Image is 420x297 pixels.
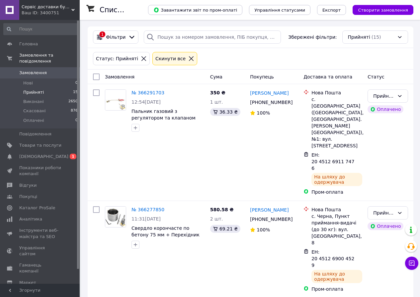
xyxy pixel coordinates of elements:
span: Замовлення [105,74,134,79]
div: с. [GEOGRAPHIC_DATA] ([GEOGRAPHIC_DATA], [GEOGRAPHIC_DATA]. [PERSON_NAME][GEOGRAPHIC_DATA]), №1: ... [311,96,362,149]
div: Оплачено [368,105,403,113]
div: На шляху до одержувача [311,270,362,283]
span: Аналітика [19,216,42,222]
span: 1 [70,154,76,159]
div: [PHONE_NUMBER] [249,215,293,224]
span: 2650 [68,99,78,105]
button: Управління статусами [249,5,310,15]
span: 350 ₴ [210,90,225,95]
span: Покупець [250,74,274,79]
span: 0 [75,118,78,124]
input: Пошук [3,23,78,35]
span: 2 шт. [210,216,223,222]
span: Гаманець компанії [19,262,61,274]
span: 876 [71,108,78,114]
div: Оплачено [368,222,403,230]
span: Виконані [23,99,44,105]
span: 15 [73,89,78,95]
span: Статус [368,74,384,79]
span: 0 [75,80,78,86]
div: Ваш ID: 3400751 [22,10,80,16]
div: [PHONE_NUMBER] [249,98,293,107]
a: [PERSON_NAME] [250,90,289,96]
div: На шляху до одержувача [311,173,362,186]
span: Відгуки [19,182,37,188]
div: 36.33 ₴ [210,108,240,116]
a: № 366277850 [131,207,164,212]
span: Доставка та оплата [303,74,352,79]
input: Пошук за номером замовлення, ПІБ покупця, номером телефону, Email, номером накладної [144,30,281,44]
div: с. Черна, Пункт приймання-видачі (до 30 кг): вул. [GEOGRAPHIC_DATA], 8 [311,213,362,246]
span: Управління статусами [254,8,305,13]
span: Маркет [19,280,36,286]
span: Покупці [19,194,37,200]
span: 1 шт. [210,99,223,105]
img: Фото товару [105,207,126,227]
button: Створити замовлення [353,5,413,15]
span: Нові [23,80,33,86]
button: Експорт [317,5,346,15]
div: Статус: Прийняті [95,55,139,62]
span: (15) [372,34,381,40]
span: ЕН: 20 4512 6911 7476 [311,152,354,171]
a: Фото товару [105,206,126,227]
span: 11:31[DATE] [131,216,161,222]
span: Замовлення [19,70,47,76]
div: 69.21 ₴ [210,225,240,233]
button: Завантажити звіт по пром-оплаті [148,5,242,15]
span: Головна [19,41,38,47]
div: Пром-оплата [311,189,362,195]
span: 580.58 ₴ [210,207,234,212]
img: Фото товару [105,90,126,110]
span: Повідомлення [19,131,51,137]
div: Нова Пошта [311,206,362,213]
span: 100% [257,227,270,232]
span: Товари та послуги [19,142,61,148]
div: Пром-оплата [311,286,362,292]
span: Скасовані [23,108,46,114]
div: Нова Пошта [311,89,362,96]
a: Фото товару [105,89,126,111]
a: Свердло корончасте по бетону 75 мм + Перехідник SDS Plus 100 мм INTERTOOL SD-7075 [131,225,200,251]
a: [PERSON_NAME] [250,207,289,213]
h1: Список замовлень [100,6,167,14]
div: Прийнято [373,92,394,100]
span: 12:54[DATE] [131,99,161,105]
span: 100% [257,110,270,116]
span: Прийняті [23,89,44,95]
a: Створити замовлення [346,7,413,12]
span: Показники роботи компанії [19,165,61,177]
span: Прийняті [348,34,370,40]
div: Прийнято [373,209,394,217]
button: Чат з покупцем [405,257,418,270]
a: № 366291703 [131,90,164,95]
a: Пальник газовий з регулятором та клапаном Ø45 мм INTERTOOL GB-0044 [131,109,199,127]
span: Експорт [322,8,341,13]
span: Збережені фільтри: [288,34,337,40]
span: [DEMOGRAPHIC_DATA] [19,154,68,160]
span: Замовлення та повідомлення [19,52,80,64]
span: Каталог ProSale [19,205,55,211]
div: Cкинути все [154,55,187,62]
span: ЕН: 20 4512 6900 4529 [311,249,354,268]
span: Інструменти веб-майстра та SEO [19,227,61,239]
span: Оплачені [23,118,44,124]
span: Завантажити звіт по пром-оплаті [153,7,237,13]
span: Створити замовлення [358,8,408,13]
span: Сервіс доставки будівельних матеріалів [22,4,71,10]
span: Фільтри [106,34,126,40]
span: Cума [210,74,222,79]
span: Управління сайтом [19,245,61,257]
